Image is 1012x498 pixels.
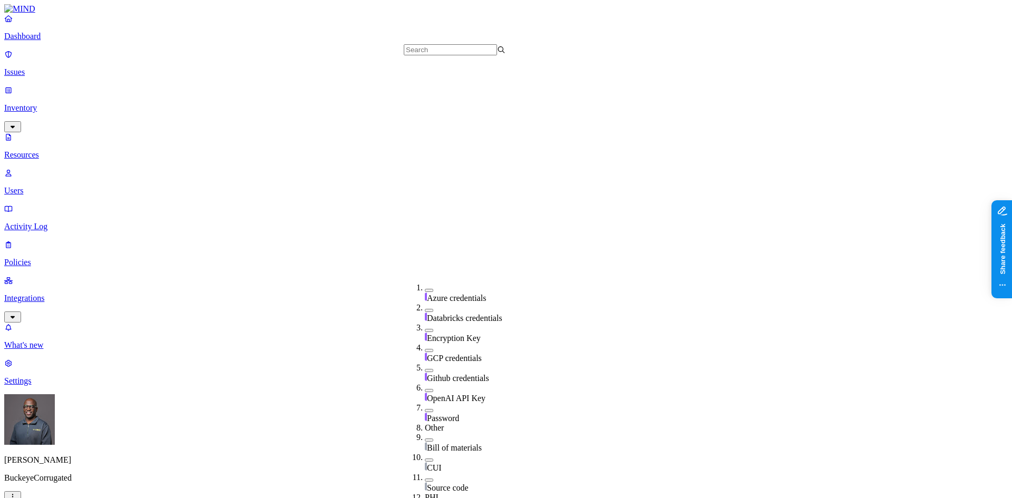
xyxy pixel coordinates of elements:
[4,204,1008,231] a: Activity Log
[425,462,427,471] img: other-line
[4,168,1008,196] a: Users
[427,354,482,363] span: GCP credentials
[4,4,1008,14] a: MIND
[427,394,485,403] span: OpenAI API Key
[4,67,1008,77] p: Issues
[425,393,427,401] img: secret-line
[427,314,502,323] span: Databricks credentials
[4,50,1008,77] a: Issues
[4,186,1008,196] p: Users
[4,323,1008,350] a: What's new
[4,222,1008,231] p: Activity Log
[4,394,55,445] img: Gregory Thomas
[427,374,489,383] span: Github credentials
[4,276,1008,321] a: Integrations
[4,376,1008,386] p: Settings
[425,333,427,341] img: secret-line
[425,353,427,361] img: secret-line
[425,292,427,301] img: secret-line
[427,414,459,423] span: Password
[4,103,1008,113] p: Inventory
[4,258,1008,267] p: Policies
[427,334,481,343] span: Encryption Key
[425,313,427,321] img: secret-line
[425,373,427,381] img: secret-line
[425,423,527,433] div: Other
[4,473,1008,483] p: BuckeyeCorrugated
[4,340,1008,350] p: What's new
[4,240,1008,267] a: Policies
[427,294,486,302] span: Azure credentials
[4,32,1008,41] p: Dashboard
[425,442,427,451] img: other-line
[4,85,1008,131] a: Inventory
[4,455,1008,465] p: [PERSON_NAME]
[4,132,1008,160] a: Resources
[4,358,1008,386] a: Settings
[4,4,35,14] img: MIND
[427,483,469,492] span: Source code
[4,14,1008,41] a: Dashboard
[4,294,1008,303] p: Integrations
[427,443,482,452] span: Bill of materials
[427,463,442,472] span: CUI
[4,150,1008,160] p: Resources
[404,44,497,55] input: Search
[425,482,427,491] img: other-line
[425,413,427,421] img: secret-line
